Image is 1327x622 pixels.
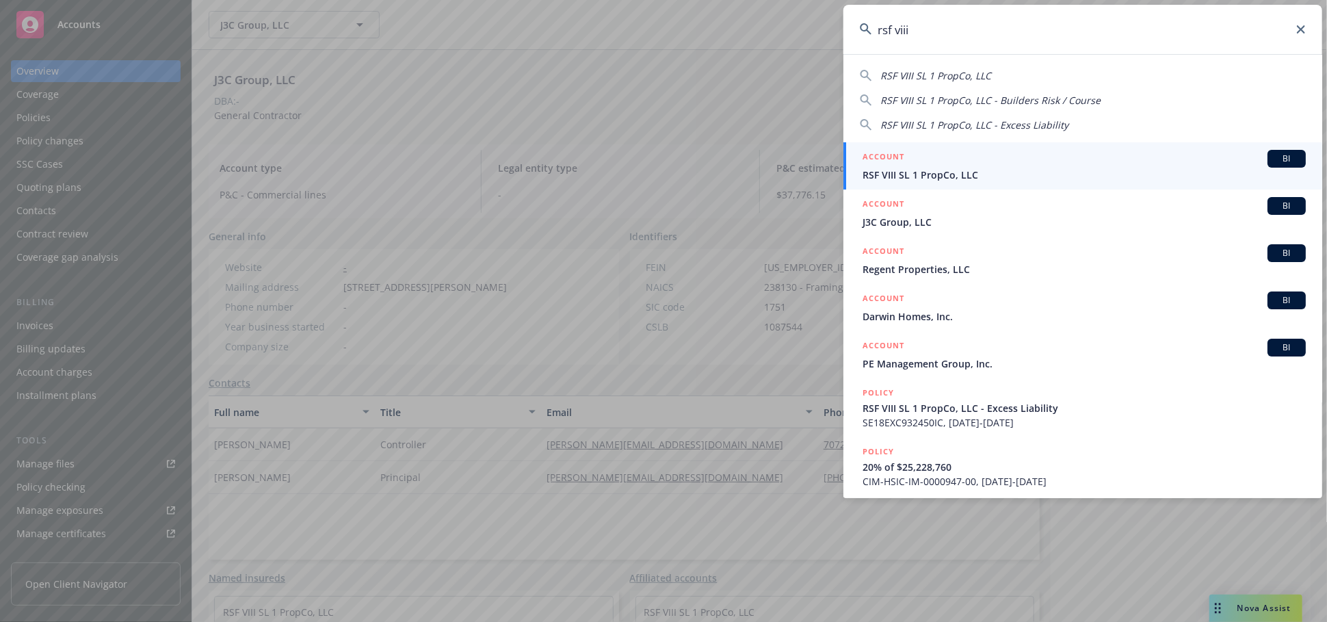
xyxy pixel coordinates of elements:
[863,150,904,166] h5: ACCOUNT
[1273,247,1300,259] span: BI
[863,168,1306,182] span: RSF VIII SL 1 PropCo, LLC
[863,339,904,355] h5: ACCOUNT
[863,262,1306,276] span: Regent Properties, LLC
[863,244,904,261] h5: ACCOUNT
[863,474,1306,489] span: CIM-HSIC-IM-0000947-00, [DATE]-[DATE]
[880,69,991,82] span: RSF VIII SL 1 PropCo, LLC
[1273,341,1300,354] span: BI
[843,378,1322,437] a: POLICYRSF VIII SL 1 PropCo, LLC - Excess LiabilitySE18EXC932450IC, [DATE]-[DATE]
[863,215,1306,229] span: J3C Group, LLC
[863,309,1306,324] span: Darwin Homes, Inc.
[843,437,1322,496] a: POLICY20% of $25,228,760CIM-HSIC-IM-0000947-00, [DATE]-[DATE]
[880,94,1101,107] span: RSF VIII SL 1 PropCo, LLC - Builders Risk / Course
[863,291,904,308] h5: ACCOUNT
[863,401,1306,415] span: RSF VIII SL 1 PropCo, LLC - Excess Liability
[843,331,1322,378] a: ACCOUNTBIPE Management Group, Inc.
[843,190,1322,237] a: ACCOUNTBIJ3C Group, LLC
[843,5,1322,54] input: Search...
[880,118,1068,131] span: RSF VIII SL 1 PropCo, LLC - Excess Liability
[843,284,1322,331] a: ACCOUNTBIDarwin Homes, Inc.
[1273,200,1300,212] span: BI
[863,197,904,213] h5: ACCOUNT
[843,237,1322,284] a: ACCOUNTBIRegent Properties, LLC
[863,415,1306,430] span: SE18EXC932450IC, [DATE]-[DATE]
[863,386,894,400] h5: POLICY
[843,142,1322,190] a: ACCOUNTBIRSF VIII SL 1 PropCo, LLC
[863,460,1306,474] span: 20% of $25,228,760
[863,357,1306,371] span: PE Management Group, Inc.
[863,445,894,458] h5: POLICY
[1273,294,1300,307] span: BI
[1273,153,1300,165] span: BI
